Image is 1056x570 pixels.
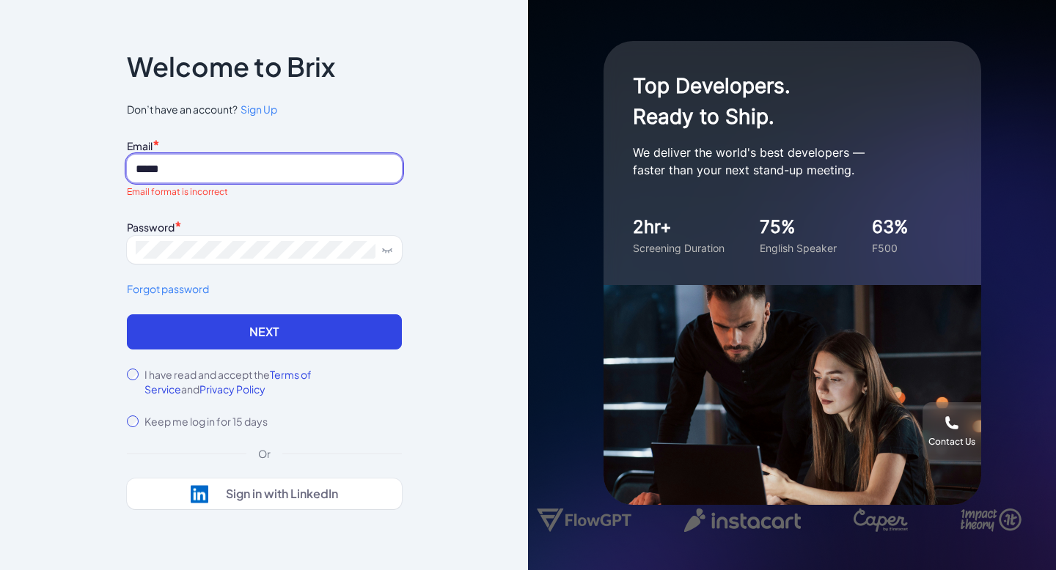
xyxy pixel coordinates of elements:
[144,414,268,429] label: Keep me log in for 15 days
[760,214,837,240] div: 75%
[872,240,909,256] div: F500
[127,281,402,297] a: Forgot password
[872,214,909,240] div: 63%
[127,55,335,78] p: Welcome to Brix
[633,240,725,256] div: Screening Duration
[226,486,338,501] div: Sign in with LinkedIn
[923,402,981,461] button: Contact Us
[127,186,228,197] span: Email format is incorrect
[127,314,402,349] button: Next
[238,102,277,117] a: Sign Up
[199,382,265,396] span: Privacy Policy
[246,446,282,461] div: Or
[127,139,153,152] label: Email
[127,221,175,234] label: Password
[633,70,926,132] h1: Top Developers. Ready to Ship.
[760,240,837,256] div: English Speaker
[928,436,975,448] div: Contact Us
[241,103,277,116] span: Sign Up
[144,367,402,396] label: I have read and accept the and
[127,478,402,509] button: Sign in with LinkedIn
[633,144,926,179] p: We deliver the world's best developers — faster than your next stand-up meeting.
[633,214,725,240] div: 2hr+
[127,102,402,117] span: Don’t have an account?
